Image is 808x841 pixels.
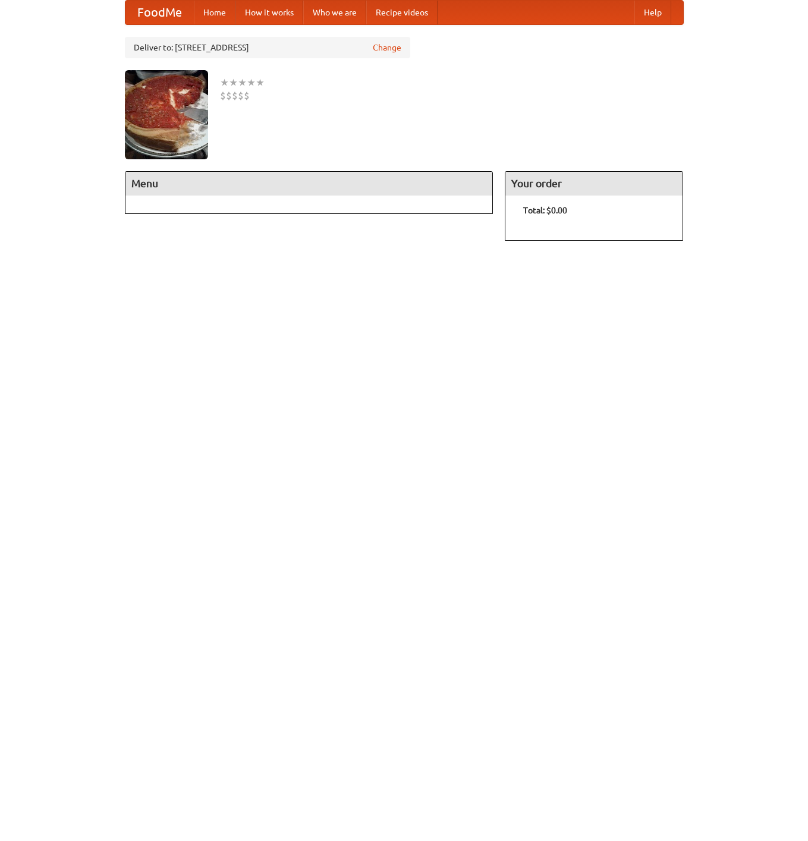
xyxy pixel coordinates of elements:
a: Home [194,1,235,24]
li: $ [226,89,232,102]
a: Change [373,42,401,53]
li: $ [232,89,238,102]
li: ★ [220,76,229,89]
li: $ [238,89,244,102]
li: ★ [238,76,247,89]
a: Help [634,1,671,24]
li: ★ [256,76,265,89]
h4: Menu [125,172,493,196]
li: $ [244,89,250,102]
a: Recipe videos [366,1,438,24]
li: ★ [247,76,256,89]
b: Total: $0.00 [523,206,567,215]
h4: Your order [505,172,683,196]
li: $ [220,89,226,102]
div: Deliver to: [STREET_ADDRESS] [125,37,410,58]
a: Who we are [303,1,366,24]
a: How it works [235,1,303,24]
li: ★ [229,76,238,89]
img: angular.jpg [125,70,208,159]
a: FoodMe [125,1,194,24]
